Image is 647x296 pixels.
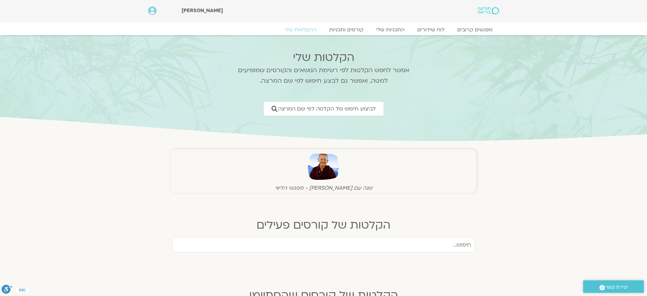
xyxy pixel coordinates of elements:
[583,280,644,293] a: יצירת קשר
[172,185,475,191] figcaption: שנה עם [PERSON_NAME] - מפגשי הליווי
[451,27,499,33] a: מפגשים קרובים
[278,106,376,112] span: לביצוע חיפוש של הקלטה לפי שם המרצה
[229,51,418,64] h2: הקלטות שלי
[605,283,628,292] span: יצירת קשר
[264,102,383,116] a: לביצוע חיפוש של הקלטה לפי שם המרצה
[370,27,411,33] a: התכניות שלי
[411,27,451,33] a: לוח שידורים
[172,237,475,253] input: חיפוש...
[148,27,499,33] nav: Menu
[182,7,223,14] span: [PERSON_NAME]
[278,27,323,33] a: ההקלטות שלי
[167,219,480,231] h2: הקלטות של קורסים פעילים
[323,27,370,33] a: קורסים ותכניות
[229,65,418,86] p: אפשר לחפש הקלטות לפי רשימת הנושאים והקורסים שמופיעים למטה, ואפשר גם לבצע חיפוש לפי שם המרצה.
